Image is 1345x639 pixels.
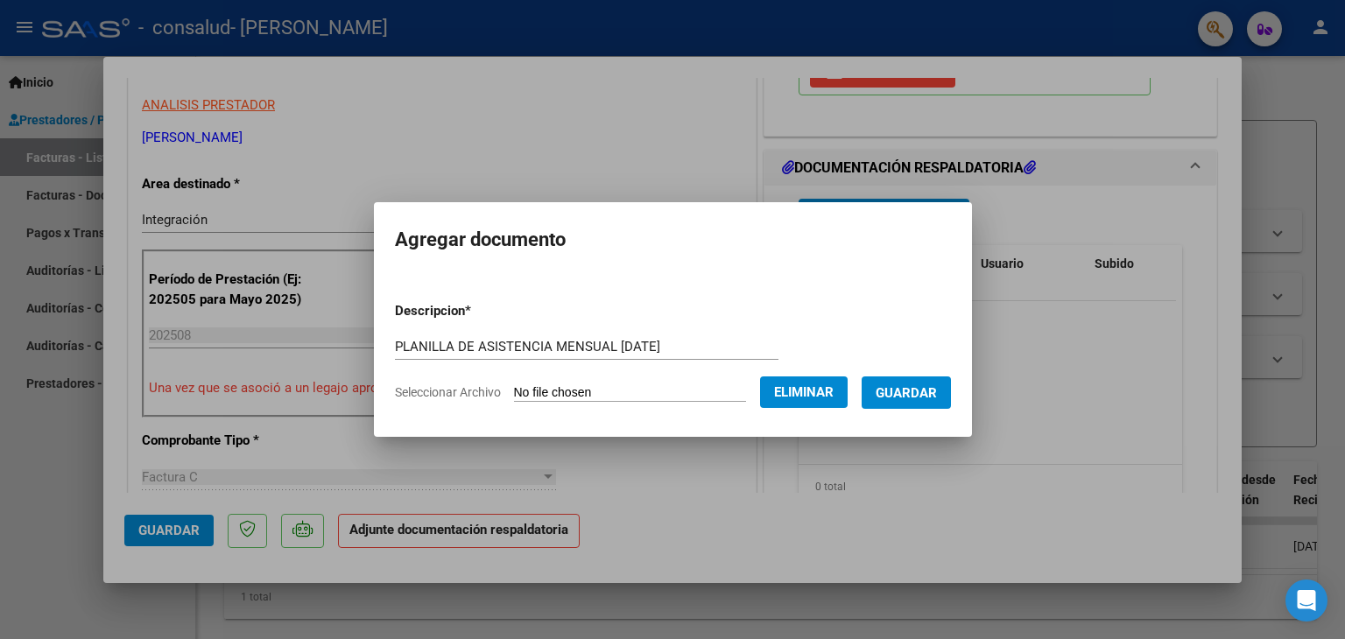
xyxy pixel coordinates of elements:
span: Guardar [876,385,937,401]
button: Guardar [862,376,951,409]
h2: Agregar documento [395,223,951,256]
button: Eliminar [760,376,848,408]
div: Open Intercom Messenger [1285,579,1327,621]
p: Descripcion [395,301,562,321]
span: Seleccionar Archivo [395,385,501,399]
span: Eliminar [774,384,834,400]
